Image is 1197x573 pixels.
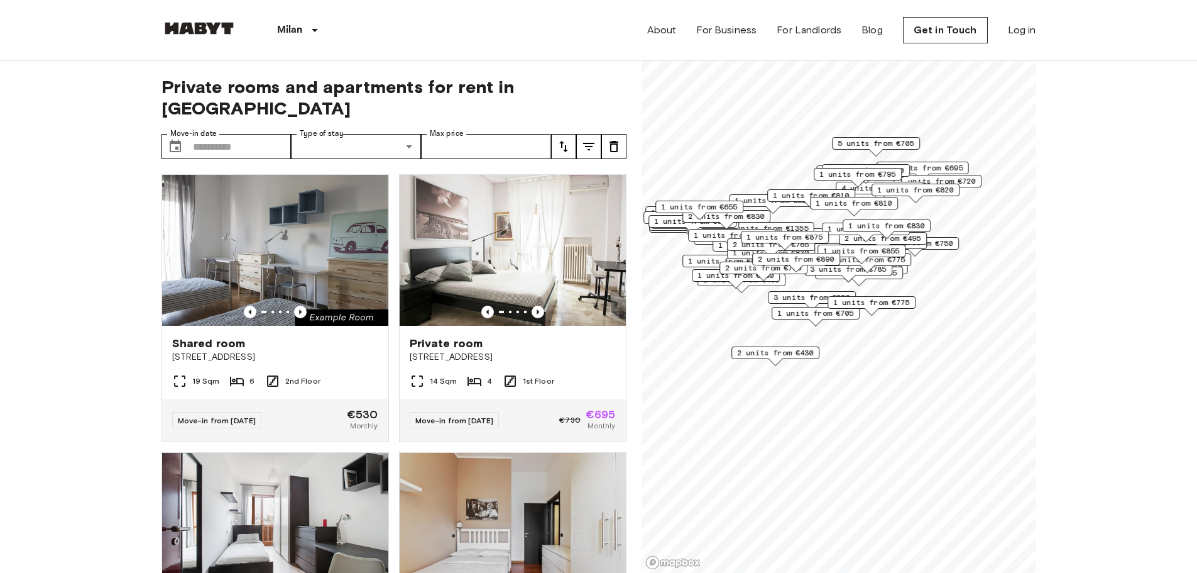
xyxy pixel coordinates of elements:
a: Log in [1008,23,1036,38]
span: 1 units from €810 [773,190,850,201]
div: Map marker [810,197,898,216]
span: Move-in from [DATE] [178,416,256,425]
div: Map marker [729,194,817,214]
span: 1 units from €720 [899,175,976,187]
div: Map marker [719,262,807,281]
span: 1 units from €795 [819,169,896,180]
span: 4 [487,376,492,387]
a: Marketing picture of unit IT-14-029-003-04HPrevious imagePrevious imageShared room[STREET_ADDRESS... [161,174,389,442]
span: 2 units from €730 [725,262,802,274]
span: Private room [410,336,483,351]
span: 2 units from €830 [688,211,765,222]
a: For Business [696,23,757,38]
span: 14 Sqm [430,376,457,387]
div: Map marker [823,253,911,273]
div: Map marker [768,291,856,311]
div: Map marker [872,184,959,203]
span: €730 [559,414,581,426]
div: Map marker [894,175,981,194]
div: Map marker [643,211,731,231]
span: 1 units from €720 [828,165,904,176]
span: Shared room [172,336,246,351]
a: For Landlords [777,23,841,38]
span: 1 units from €520 [735,195,811,206]
div: Map marker [692,269,780,289]
button: Previous image [532,306,544,318]
span: 2 units from €625 [649,212,726,223]
div: Map marker [815,267,903,286]
div: Map marker [727,238,815,258]
span: 1 units from €695 [654,216,731,227]
a: Get in Touch [903,17,988,43]
span: 2 units from €765 [733,239,809,250]
div: Map marker [752,253,840,272]
label: Type of stay [300,128,344,139]
span: €695 [586,409,616,420]
span: €530 [347,409,378,420]
div: Map marker [731,347,819,366]
label: Max price [430,128,464,139]
img: Marketing picture of unit IT-14-029-003-04H [162,175,388,326]
div: Map marker [682,255,770,274]
div: Map marker [836,182,924,201]
span: 1 units from €855 [823,245,900,257]
div: Map marker [871,237,959,257]
span: 1 units from €775 [833,297,910,308]
div: Map marker [839,232,927,252]
div: Map marker [655,201,743,220]
div: Map marker [688,229,776,248]
span: 6 units from €765 [821,267,897,279]
div: Map marker [767,189,855,209]
button: Previous image [481,306,494,318]
div: Map marker [648,215,736,235]
span: 6 [249,376,254,387]
p: Milan [277,23,303,38]
span: 1 units from €830 [848,220,925,231]
div: Map marker [843,220,931,239]
a: Mapbox logo [645,555,701,570]
img: Marketing picture of unit IT-14-022-001-03H [400,175,626,326]
img: Habyt [161,22,237,35]
span: 1 units from €875 [746,231,823,243]
span: 1 units from €655 [661,201,738,213]
span: Monthly [350,420,378,431]
div: Map marker [682,210,770,230]
button: tune [551,134,576,159]
span: [STREET_ADDRESS] [410,351,616,364]
span: 2nd Floor [285,376,320,387]
div: Map marker [817,245,905,264]
button: tune [576,134,601,159]
div: Map marker [832,137,920,157]
span: 10 units from €695 [882,162,963,174]
div: Map marker [828,296,916,316]
span: 2 units from €810 [741,229,818,240]
span: Private rooms and apartments for rent in [GEOGRAPHIC_DATA] [161,76,626,119]
span: 2 units from €890 [758,253,834,265]
div: Map marker [721,222,814,242]
span: 1 units from €730 [697,270,774,281]
div: Map marker [816,165,904,185]
div: Map marker [697,274,785,293]
span: 1 units from €785 [828,223,904,235]
a: Marketing picture of unit IT-14-022-001-03HPrevious imagePrevious imagePrivate room[STREET_ADDRES... [399,174,626,442]
div: Map marker [814,168,902,187]
div: Map marker [772,307,860,326]
div: Map marker [822,223,910,242]
label: Move-in date [170,128,217,139]
span: [STREET_ADDRESS] [172,351,378,364]
span: 2 units from €1355 [727,223,808,234]
span: 5 units from €705 [838,138,914,149]
span: 1st Floor [523,376,554,387]
span: 2 units from €750 [877,238,953,249]
div: Map marker [741,231,829,250]
button: tune [601,134,626,159]
a: About [647,23,677,38]
span: 4 units from €735 [841,182,918,194]
span: 3 units from €830 [773,292,850,303]
a: Blog [861,23,883,38]
button: Choose date [163,134,188,159]
button: Previous image [294,306,307,318]
div: Map marker [645,206,733,226]
span: 1 units from €705 [777,308,854,319]
span: 1 units from €695 [651,207,728,218]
